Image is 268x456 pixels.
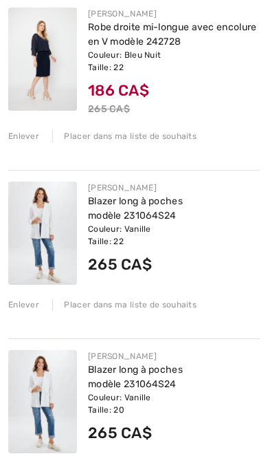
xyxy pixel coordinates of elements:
div: [PERSON_NAME] [88,350,260,362]
a: Robe droite mi-longue avec encolure en V modèle 242728 [88,21,257,47]
div: Placer dans ma liste de souhaits [52,298,197,311]
div: [PERSON_NAME] [88,8,260,20]
img: Blazer long à poches modèle 231064S24 [8,350,77,453]
a: Blazer long à poches modèle 231064S24 [88,195,183,221]
span: 265 CA$ [88,424,152,442]
div: Couleur: Vanille Taille: 20 [88,391,260,416]
div: Enlever [8,298,39,311]
div: Enlever [8,130,39,142]
div: Couleur: Vanille Taille: 22 [88,223,260,248]
div: [PERSON_NAME] [88,182,260,194]
span: 265 CA$ [88,255,152,274]
img: Robe droite mi-longue avec encolure en V modèle 242728 [8,8,77,111]
div: Couleur: Bleu Nuit Taille: 22 [88,49,260,74]
div: Placer dans ma liste de souhaits [52,130,197,142]
span: 186 CA$ [88,81,149,100]
img: Blazer long à poches modèle 231064S24 [8,182,77,285]
a: Blazer long à poches modèle 231064S24 [88,364,183,390]
s: 265 CA$ [88,103,130,115]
